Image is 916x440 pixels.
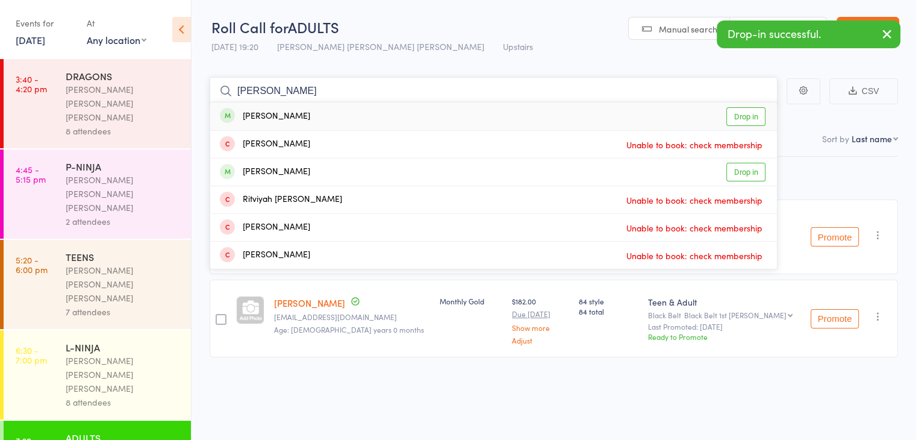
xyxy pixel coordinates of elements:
div: [PERSON_NAME] [PERSON_NAME] [PERSON_NAME] [66,173,181,215]
div: Events for [16,13,75,33]
span: [DATE] 19:20 [211,40,258,52]
a: 6:30 -7:00 pmL-NINJA[PERSON_NAME] [PERSON_NAME] [PERSON_NAME]8 attendees [4,330,191,420]
div: [PERSON_NAME] [220,137,310,151]
a: Show more [512,324,569,332]
div: 7 attendees [66,305,181,319]
a: Adjust [512,336,569,344]
label: Sort by [822,133,849,145]
a: [PERSON_NAME] [274,297,345,309]
span: 84 total [579,306,639,316]
div: Last name [852,133,892,145]
span: Upstairs [503,40,533,52]
time: 6:30 - 7:00 pm [16,345,47,365]
div: [PERSON_NAME] [PERSON_NAME] [PERSON_NAME] [66,83,181,124]
div: [PERSON_NAME] [220,110,310,124]
span: 84 style [579,296,639,306]
div: [PERSON_NAME] [PERSON_NAME] [PERSON_NAME] [66,263,181,305]
div: $182.00 [512,296,569,344]
span: ADULTS [288,17,339,37]
div: At [87,13,146,33]
a: Exit roll call [837,17,899,41]
small: Last Promoted: [DATE] [648,322,798,331]
div: 8 attendees [66,124,181,138]
div: DRAGONS [66,69,181,83]
div: Drop-in successful. [717,20,900,48]
div: [PERSON_NAME] [220,165,310,179]
div: [PERSON_NAME] [220,248,310,262]
small: chandra.yetukuri@gmail.com [274,313,430,321]
div: Black Belt 1st [PERSON_NAME] [684,311,787,319]
a: Drop in [726,163,765,181]
small: Due [DATE] [512,310,569,318]
input: Search by name [210,77,777,105]
span: Unable to book: check membership [623,247,765,265]
button: CSV [829,78,898,104]
div: [PERSON_NAME] [220,221,310,234]
div: Teen & Adult [648,296,798,308]
div: [PERSON_NAME] [PERSON_NAME] [PERSON_NAME] [66,354,181,395]
a: [DATE] [16,33,45,46]
span: Unable to book: check membership [623,136,765,154]
div: Ready to Promote [648,332,798,342]
button: Promote [811,227,859,247]
button: Promote [811,309,859,328]
div: Monthly Gold [440,296,502,306]
span: Unable to book: check membership [623,191,765,209]
div: Black Belt [648,311,798,319]
div: TEENS [66,250,181,263]
span: Roll Call for [211,17,288,37]
div: Any location [87,33,146,46]
span: Age: [DEMOGRAPHIC_DATA] years 0 months [274,324,424,335]
div: L-NINJA [66,341,181,354]
div: Ritviyah [PERSON_NAME] [220,193,342,207]
a: 4:45 -5:15 pmP-NINJA[PERSON_NAME] [PERSON_NAME] [PERSON_NAME]2 attendees [4,149,191,239]
span: [PERSON_NAME] [PERSON_NAME] [PERSON_NAME] [277,40,484,52]
div: P-NINJA [66,160,181,173]
span: Unable to book: check membership [623,219,765,237]
div: 2 attendees [66,215,181,228]
a: Drop in [726,107,765,126]
time: 5:20 - 6:00 pm [16,255,48,274]
div: 8 attendees [66,395,181,409]
a: 3:40 -4:20 pmDRAGONS[PERSON_NAME] [PERSON_NAME] [PERSON_NAME]8 attendees [4,59,191,148]
a: 5:20 -6:00 pmTEENS[PERSON_NAME] [PERSON_NAME] [PERSON_NAME]7 attendees [4,240,191,329]
time: 3:40 - 4:20 pm [16,74,47,93]
span: Manual search [659,23,717,35]
time: 4:45 - 5:15 pm [16,165,46,184]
